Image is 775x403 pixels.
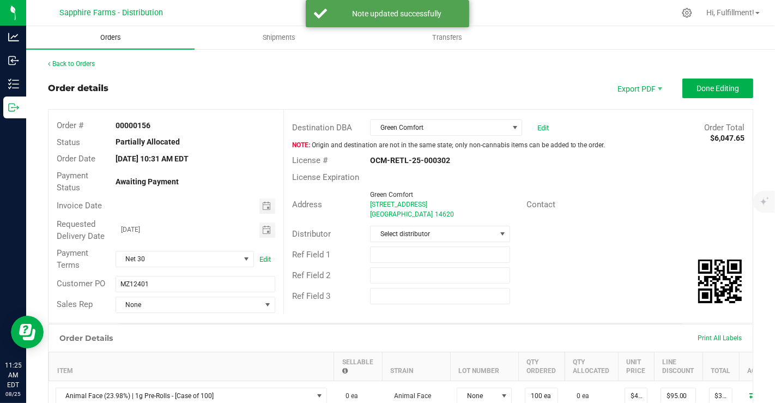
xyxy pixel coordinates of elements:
[538,124,549,132] a: Edit
[259,199,275,214] span: Toggle calendar
[57,279,105,288] span: Customer PO
[389,392,431,400] span: Animal Face
[698,334,742,342] span: Print All Labels
[195,26,363,49] a: Shipments
[116,137,180,146] strong: Partially Allocated
[116,251,240,267] span: Net 30
[371,226,496,242] span: Select distributor
[116,154,189,163] strong: [DATE] 10:31 AM EDT
[292,270,330,280] span: Ref Field 2
[435,210,454,218] span: 14620
[8,79,19,89] inline-svg: Inventory
[680,8,694,18] div: Manage settings
[371,120,508,135] span: Green Comfort
[57,154,95,164] span: Order Date
[57,171,88,193] span: Payment Status
[370,210,433,218] span: [GEOGRAPHIC_DATA]
[86,33,136,43] span: Orders
[654,352,703,381] th: Line Discount
[682,79,753,98] button: Done Editing
[518,352,565,381] th: Qty Ordered
[292,250,330,260] span: Ref Field 1
[292,291,330,301] span: Ref Field 3
[57,299,93,309] span: Sales Rep
[704,123,744,133] span: Order Total
[370,201,427,208] span: [STREET_ADDRESS]
[698,260,742,303] qrcode: 00000156
[710,134,744,142] strong: $6,047.65
[116,121,150,130] strong: 00000156
[292,155,328,165] span: License #
[571,392,589,400] span: 0 ea
[57,121,83,130] span: Order #
[292,200,322,209] span: Address
[370,191,413,199] span: Green Comfort
[48,82,108,95] div: Order details
[59,334,113,342] h1: Order Details
[116,297,261,312] span: None
[57,219,105,242] span: Requested Delivery Date
[57,248,88,270] span: Payment Terms
[59,8,163,17] span: Sapphire Farms - Distribution
[259,222,275,238] span: Toggle calendar
[450,352,518,381] th: Lot Number
[334,352,382,381] th: Sellable
[706,8,754,17] span: Hi, Fulfillment!
[363,26,531,49] a: Transfers
[5,390,21,398] p: 08/25
[11,316,44,348] iframe: Resource center
[618,352,654,381] th: Unit Price
[292,172,359,182] span: License Expiration
[565,352,618,381] th: Qty Allocated
[292,123,352,133] span: Destination DBA
[703,352,739,381] th: Total
[259,255,271,263] a: Edit
[26,26,195,49] a: Orders
[697,84,739,93] span: Done Editing
[57,137,80,147] span: Status
[370,156,450,165] strong: OCM-RETL-25-000302
[333,8,461,19] div: Note updated successfully
[382,352,450,381] th: Strain
[340,392,358,400] span: 0 ea
[5,360,21,390] p: 11:25 AM EDT
[292,141,606,149] span: Origin and destination are not in the same state; only non-cannabis items can be added to the order.
[8,32,19,43] inline-svg: Analytics
[417,33,477,43] span: Transfers
[116,177,179,186] strong: Awaiting Payment
[8,102,19,113] inline-svg: Outbound
[57,201,102,210] span: Invoice Date
[48,60,95,68] a: Back to Orders
[292,229,331,239] span: Distributor
[248,33,310,43] span: Shipments
[698,260,742,303] img: Scan me!
[49,352,334,381] th: Item
[8,55,19,66] inline-svg: Inbound
[526,200,555,209] span: Contact
[606,79,671,98] li: Export PDF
